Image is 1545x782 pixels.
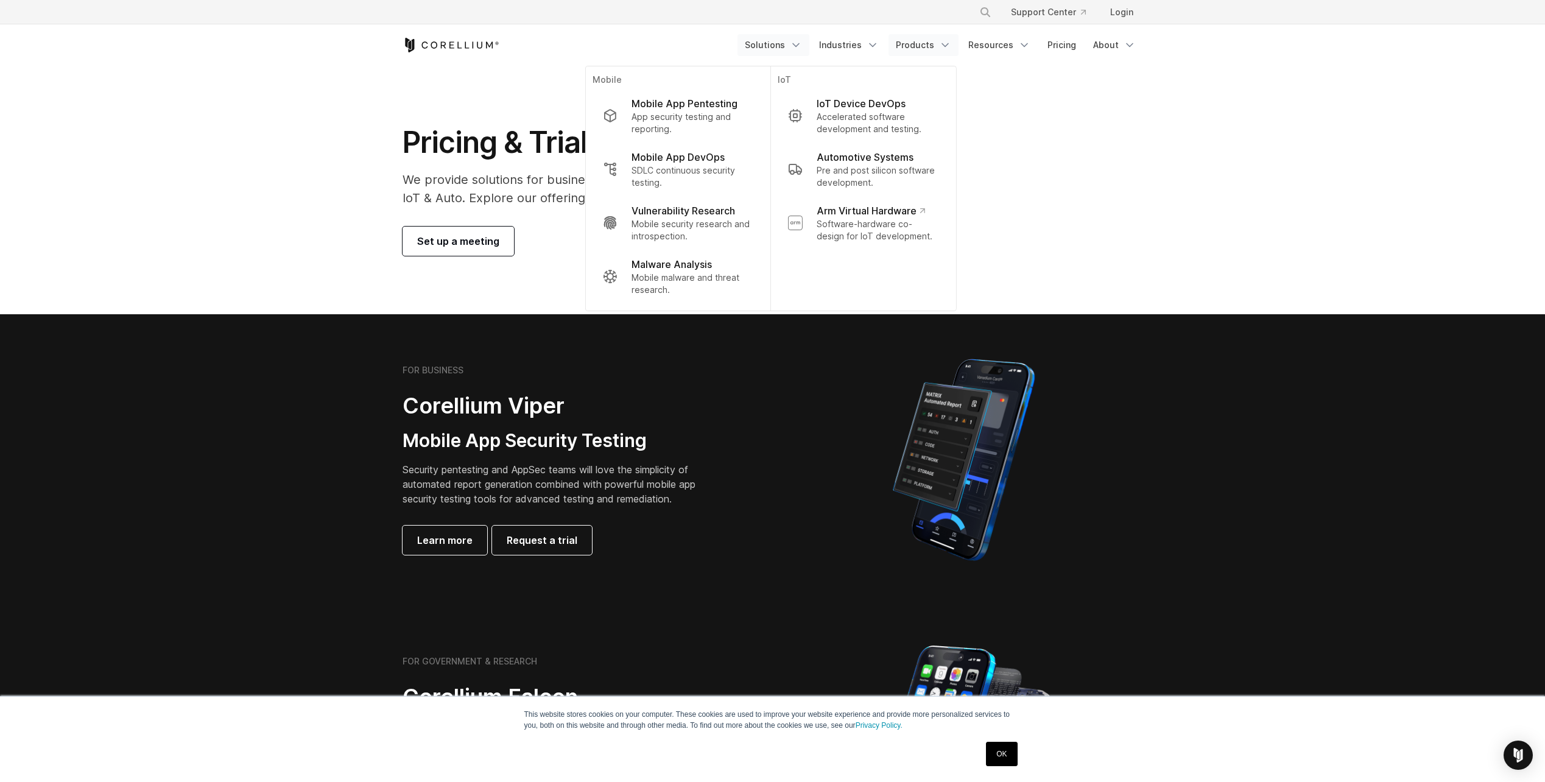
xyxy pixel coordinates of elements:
h2: Corellium Viper [403,392,714,420]
p: Mobile [593,74,762,89]
a: Learn more [403,526,487,555]
a: Mobile App Pentesting App security testing and reporting. [593,89,762,143]
a: Malware Analysis Mobile malware and threat research. [593,250,762,303]
a: Login [1100,1,1143,23]
p: SDLC continuous security testing. [632,164,753,189]
p: Arm Virtual Hardware [817,203,924,218]
a: IoT Device DevOps Accelerated software development and testing. [778,89,948,143]
a: Mobile App DevOps SDLC continuous security testing. [593,143,762,196]
p: Malware Analysis [632,257,712,272]
a: Solutions [737,34,809,56]
p: Vulnerability Research [632,203,735,218]
a: Corellium Home [403,38,499,52]
p: Software-hardware co-design for IoT development. [817,218,938,242]
p: IoT Device DevOps [817,96,906,111]
a: Privacy Policy. [856,721,903,730]
p: Mobile App DevOps [632,150,725,164]
h1: Pricing & Trials [403,124,888,161]
p: App security testing and reporting. [632,111,753,135]
img: Corellium MATRIX automated report on iPhone showing app vulnerability test results across securit... [872,353,1055,566]
p: This website stores cookies on your computer. These cookies are used to improve your website expe... [524,709,1021,731]
div: Navigation Menu [737,34,1143,56]
h6: FOR GOVERNMENT & RESEARCH [403,656,537,667]
p: Mobile security research and introspection. [632,218,753,242]
a: About [1086,34,1143,56]
p: Mobile App Pentesting [632,96,737,111]
span: Set up a meeting [417,234,499,248]
div: Navigation Menu [965,1,1143,23]
p: Automotive Systems [817,150,913,164]
a: Products [889,34,959,56]
a: Request a trial [492,526,592,555]
a: Support Center [1001,1,1096,23]
a: Pricing [1040,34,1083,56]
a: OK [986,742,1017,766]
p: Security pentesting and AppSec teams will love the simplicity of automated report generation comb... [403,462,714,506]
span: Request a trial [507,533,577,548]
h2: Corellium Falcon [403,683,744,711]
p: IoT [778,74,948,89]
a: Industries [812,34,886,56]
p: Mobile malware and threat research. [632,272,753,296]
div: Open Intercom Messenger [1504,741,1533,770]
p: Accelerated software development and testing. [817,111,938,135]
p: Pre and post silicon software development. [817,164,938,189]
h6: FOR BUSINESS [403,365,463,376]
a: Resources [961,34,1038,56]
button: Search [974,1,996,23]
span: Learn more [417,533,473,548]
a: Vulnerability Research Mobile security research and introspection. [593,196,762,250]
a: Automotive Systems Pre and post silicon software development. [778,143,948,196]
a: Set up a meeting [403,227,514,256]
p: We provide solutions for businesses, research teams, community individuals, and IoT & Auto. Explo... [403,171,888,207]
a: Arm Virtual Hardware Software-hardware co-design for IoT development. [778,196,948,250]
h3: Mobile App Security Testing [403,429,714,453]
